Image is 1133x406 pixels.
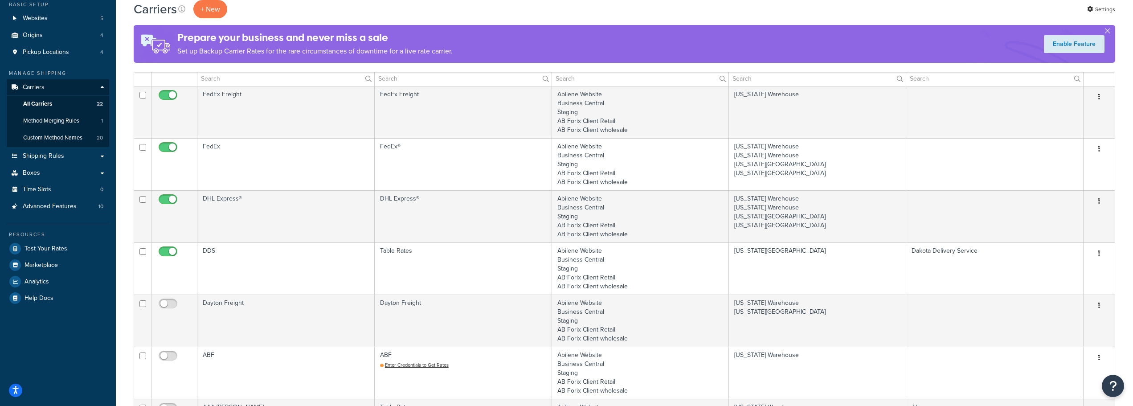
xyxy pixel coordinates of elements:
td: FedEx [197,138,375,190]
a: Marketplace [7,257,109,273]
li: All Carriers [7,96,109,112]
td: Abilene Website Business Central Staging AB Forix Client Retail AB Forix Client wholesale [552,138,729,190]
td: Dayton Freight [375,295,552,347]
td: Abilene Website Business Central Staging AB Forix Client Retail AB Forix Client wholesale [552,190,729,242]
span: Analytics [25,278,49,286]
button: Open Resource Center [1102,375,1124,397]
span: Pickup Locations [23,49,69,56]
li: Carriers [7,79,109,147]
td: Abilene Website Business Central Staging AB Forix Client Retail AB Forix Client wholesale [552,347,729,399]
span: 0 [100,186,103,193]
a: Help Docs [7,290,109,306]
span: Advanced Features [23,203,77,210]
a: Pickup Locations 4 [7,44,109,61]
span: 22 [97,100,103,108]
td: Table Rates [375,242,552,295]
a: Boxes [7,165,109,181]
div: Manage Shipping [7,70,109,77]
td: Dakota Delivery Service [906,242,1084,295]
div: Resources [7,231,109,238]
td: Dayton Freight [197,295,375,347]
td: [US_STATE] Warehouse [US_STATE] Warehouse [US_STATE][GEOGRAPHIC_DATA] [US_STATE][GEOGRAPHIC_DATA] [729,138,906,190]
span: 4 [100,49,103,56]
td: DHL Express® [375,190,552,242]
span: All Carriers [23,100,52,108]
li: Custom Method Names [7,130,109,146]
img: ad-rules-rateshop-fe6ec290ccb7230408bd80ed9643f0289d75e0ffd9eb532fc0e269fcd187b520.png [134,25,177,63]
td: [US_STATE] Warehouse [US_STATE] Warehouse [US_STATE][GEOGRAPHIC_DATA] [US_STATE][GEOGRAPHIC_DATA] [729,190,906,242]
span: Boxes [23,169,40,177]
a: Enter Credentials to Get Rates [380,361,449,369]
a: Origins 4 [7,27,109,44]
td: Abilene Website Business Central Staging AB Forix Client Retail AB Forix Client wholesale [552,86,729,138]
li: Advanced Features [7,198,109,215]
a: Settings [1087,3,1115,16]
td: [US_STATE] Warehouse [729,347,906,399]
span: Help Docs [25,295,53,302]
td: [US_STATE][GEOGRAPHIC_DATA] [729,242,906,295]
a: Time Slots 0 [7,181,109,198]
td: FedEx Freight [375,86,552,138]
span: 20 [97,134,103,142]
span: Carriers [23,84,45,91]
span: 4 [100,32,103,39]
span: Custom Method Names [23,134,82,142]
span: 5 [100,15,103,22]
td: FedEx Freight [197,86,375,138]
td: ABF [375,347,552,399]
td: ABF [197,347,375,399]
td: FedEx® [375,138,552,190]
span: 1 [101,117,103,125]
td: [US_STATE] Warehouse [US_STATE][GEOGRAPHIC_DATA] [729,295,906,347]
span: 10 [98,203,103,210]
li: Websites [7,10,109,27]
span: Enter Credentials to Get Rates [385,361,449,369]
a: All Carriers 22 [7,96,109,112]
li: Pickup Locations [7,44,109,61]
a: Websites 5 [7,10,109,27]
span: Websites [23,15,48,22]
a: Enable Feature [1044,35,1104,53]
li: Origins [7,27,109,44]
a: Test Your Rates [7,241,109,257]
a: Shipping Rules [7,148,109,164]
span: Origins [23,32,43,39]
span: Method Merging Rules [23,117,79,125]
td: DDS [197,242,375,295]
a: Advanced Features 10 [7,198,109,215]
h1: Carriers [134,0,177,18]
span: Marketplace [25,262,58,269]
input: Search [375,71,552,86]
td: DHL Express® [197,190,375,242]
a: Custom Method Names 20 [7,130,109,146]
a: Carriers [7,79,109,96]
td: [US_STATE] Warehouse [729,86,906,138]
p: Set up Backup Carrier Rates for the rare circumstances of downtime for a live rate carrier. [177,45,453,57]
input: Search [906,71,1083,86]
input: Search [729,71,906,86]
td: Abilene Website Business Central Staging AB Forix Client Retail AB Forix Client wholesale [552,242,729,295]
li: Method Merging Rules [7,113,109,129]
span: Shipping Rules [23,152,64,160]
span: Test Your Rates [25,245,67,253]
input: Search [552,71,729,86]
input: Search [197,71,374,86]
li: Time Slots [7,181,109,198]
h4: Prepare your business and never miss a sale [177,30,453,45]
span: Time Slots [23,186,51,193]
a: Method Merging Rules 1 [7,113,109,129]
a: Analytics [7,274,109,290]
td: Abilene Website Business Central Staging AB Forix Client Retail AB Forix Client wholesale [552,295,729,347]
div: Basic Setup [7,1,109,8]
